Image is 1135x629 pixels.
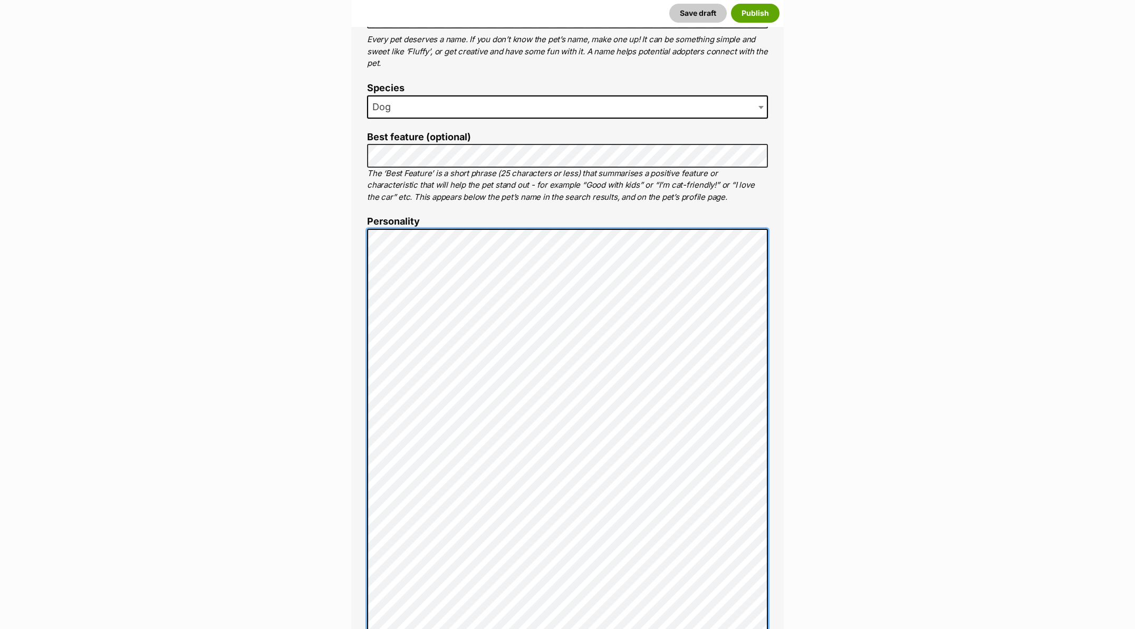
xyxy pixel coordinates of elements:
[367,216,768,227] label: Personality
[669,4,727,23] button: Save draft
[367,83,768,94] label: Species
[368,100,401,114] span: Dog
[367,168,768,204] p: The ‘Best Feature’ is a short phrase (25 characters or less) that summarises a positive feature o...
[731,4,780,23] button: Publish
[367,95,768,119] span: Dog
[367,132,768,143] label: Best feature (optional)
[367,34,768,70] p: Every pet deserves a name. If you don’t know the pet’s name, make one up! It can be something sim...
